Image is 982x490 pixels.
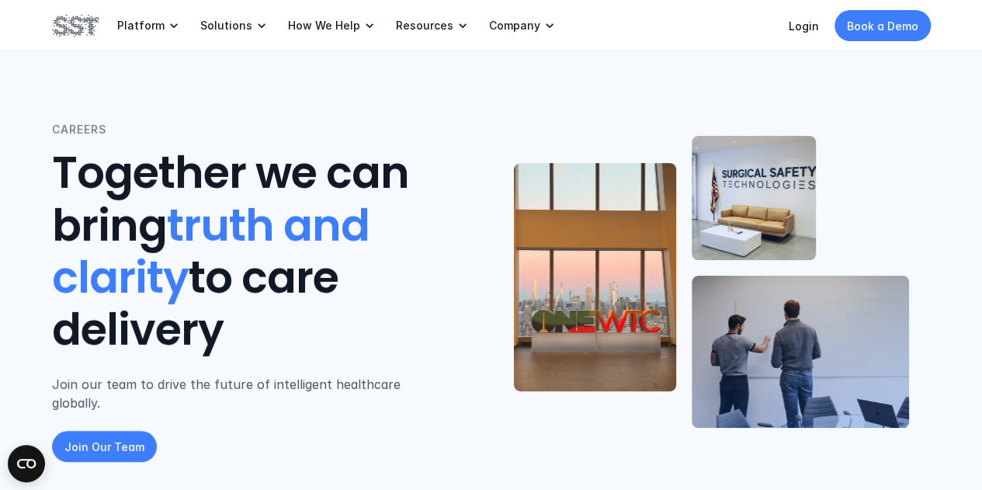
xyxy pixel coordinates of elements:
[64,439,144,455] p: Join Our Team
[835,10,931,41] a: Book a Demo
[789,19,819,33] a: Login
[52,431,157,462] a: Join Our Team
[52,196,379,308] span: truth and clarity
[52,148,452,356] h1: Together we can bring to care delivery
[489,19,540,33] p: Company
[8,445,45,482] button: Open CMP widget
[52,375,452,412] p: Join our team to drive the future of intelligent healthcare globally.
[52,121,106,138] p: CAREERS
[52,12,99,39] img: SST logo
[847,18,918,34] p: Book a Demo
[288,19,360,33] p: How We Help
[200,19,252,33] p: Solutions
[514,163,676,391] img: One World Trade Center office with NYC skyline in the background
[396,19,453,33] p: Resources
[117,19,165,33] p: Platform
